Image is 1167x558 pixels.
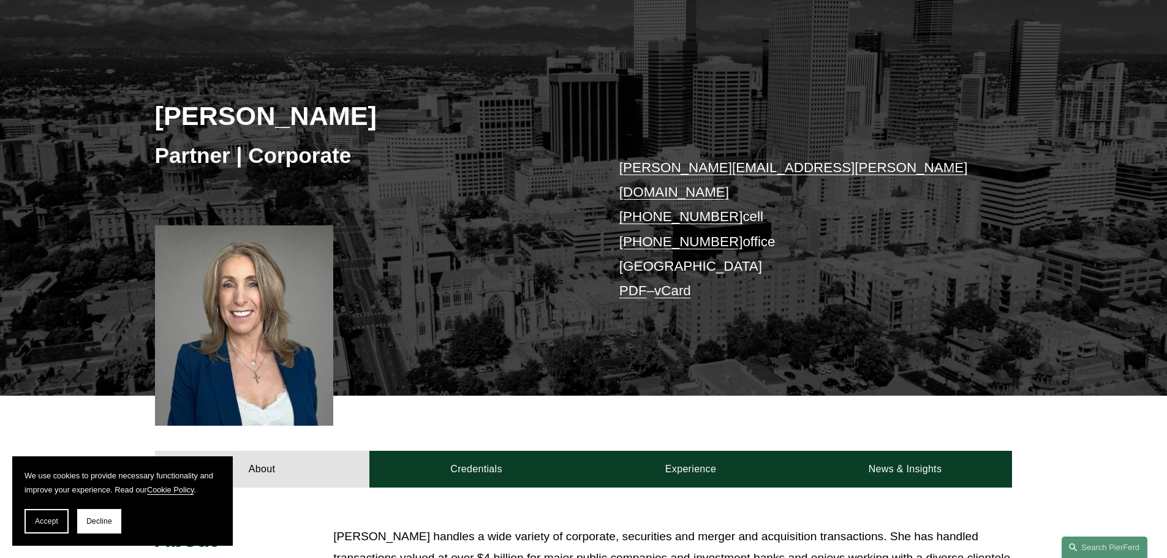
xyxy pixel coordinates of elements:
a: Credentials [369,451,584,488]
p: cell office [GEOGRAPHIC_DATA] – [619,156,976,304]
a: About [155,451,369,488]
p: We use cookies to provide necessary functionality and improve your experience. Read our . [25,469,221,497]
a: [PHONE_NUMBER] [619,234,743,249]
a: Search this site [1062,537,1147,558]
h2: [PERSON_NAME] [155,100,584,132]
button: Accept [25,509,69,533]
a: vCard [654,283,691,298]
span: Decline [86,517,112,526]
a: PDF [619,283,647,298]
a: Cookie Policy [147,485,194,494]
a: Experience [584,451,798,488]
button: Decline [77,509,121,533]
a: [PHONE_NUMBER] [619,209,743,224]
section: Cookie banner [12,456,233,546]
span: Accept [35,517,58,526]
a: News & Insights [798,451,1012,488]
h3: Partner | Corporate [155,142,584,169]
a: [PERSON_NAME][EMAIL_ADDRESS][PERSON_NAME][DOMAIN_NAME] [619,160,968,200]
